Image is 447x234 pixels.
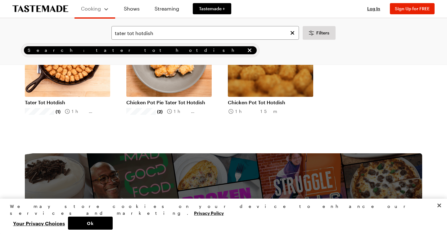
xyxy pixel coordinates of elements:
button: Log In [361,6,386,12]
button: Clear search [289,29,296,36]
button: Close [432,199,446,212]
button: Cooking [81,2,109,15]
span: Log In [367,6,380,11]
a: Tastemade + [193,3,231,14]
span: Tastemade + [199,6,225,12]
button: remove Search: tater tot hotdish [246,47,253,54]
span: Search: tater tot hotdish [28,47,245,54]
a: More information about your privacy, opens in a new tab [194,210,224,216]
a: To Tastemade Home Page [12,5,68,12]
button: Desktop filters [303,26,336,40]
a: Chicken Pot Tot Hotdish [228,99,313,106]
button: Ok [68,217,113,230]
a: Tater Tot Hotdish [25,99,110,106]
a: Chicken Pot Pie Tater Tot Hotdish [126,99,212,106]
div: Privacy [10,203,432,230]
div: We may store cookies on your device to enhance our services and marketing. [10,203,432,217]
span: Cooking [81,6,101,11]
button: Your Privacy Choices [10,217,68,230]
span: Filters [316,30,329,36]
button: Sign Up for FREE [390,3,435,14]
span: Sign Up for FREE [395,6,430,11]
